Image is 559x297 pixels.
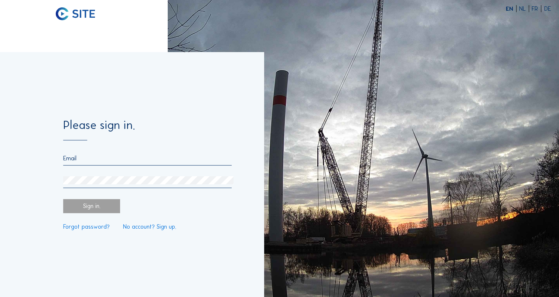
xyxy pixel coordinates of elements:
[519,6,529,12] div: NL
[56,7,95,21] img: C-SITE logo
[506,6,517,12] div: EN
[63,199,120,213] div: Sign in.
[544,6,551,12] div: DE
[63,119,232,140] div: Please sign in.
[532,6,541,12] div: FR
[63,155,232,162] input: Email
[63,224,110,230] a: Forgot password?
[123,224,176,230] a: No account? Sign up.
